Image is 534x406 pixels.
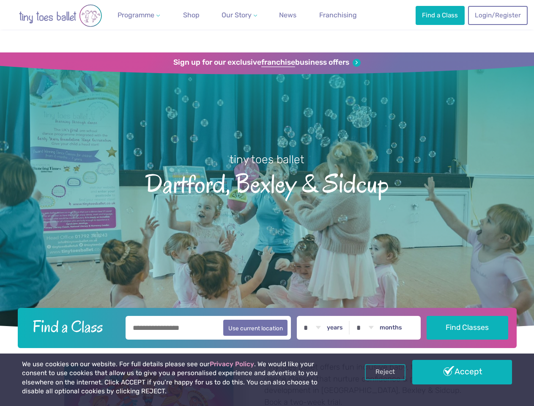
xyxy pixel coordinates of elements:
[118,11,154,19] span: Programme
[261,58,295,67] strong: franchise
[412,360,512,384] a: Accept
[114,7,163,24] a: Programme
[14,167,520,198] span: Dartford, Bexley & Sidcup
[316,7,360,24] a: Franchising
[210,360,254,368] a: Privacy Policy
[22,360,340,396] p: We use cookies on our website. For full details please see our . We would like your consent to us...
[26,316,120,337] h2: Find a Class
[279,11,296,19] span: News
[10,4,111,27] img: tiny toes ballet
[319,11,357,19] span: Franchising
[180,7,203,24] a: Shop
[230,153,304,166] small: tiny toes ballet
[222,11,252,19] span: Our Story
[468,6,527,25] a: Login/Register
[416,6,465,25] a: Find a Class
[183,11,200,19] span: Shop
[327,324,343,332] label: years
[276,7,300,24] a: News
[365,364,405,380] a: Reject
[427,316,508,340] button: Find Classes
[380,324,402,332] label: months
[173,58,361,67] a: Sign up for our exclusivefranchisebusiness offers
[218,7,260,24] a: Our Story
[223,320,288,336] button: Use current location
